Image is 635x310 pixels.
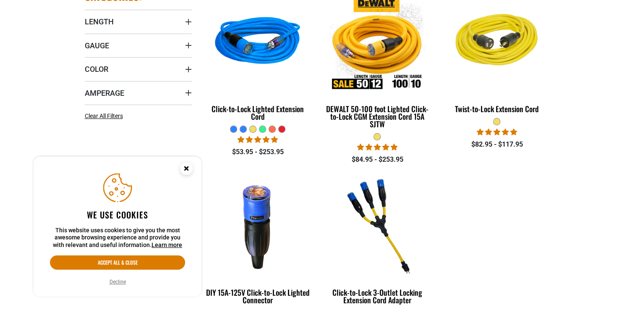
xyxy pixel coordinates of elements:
[85,41,109,50] span: Gauge
[50,255,185,270] button: Accept all & close
[50,209,185,220] h2: We use cookies
[205,177,311,274] img: DIY 15A-125V Click-to-Lock Lighted Connector
[357,143,397,151] span: 4.84 stars
[50,227,185,249] p: This website uses cookies to give you the most awesome browsing experience and provide you with r...
[34,157,201,297] aside: Cookie Consent
[204,173,311,309] a: DIY 15A-125V Click-to-Lock Lighted Connector DIY 15A-125V Click-to-Lock Lighted Connector
[443,139,550,150] div: $82.95 - $117.95
[204,289,311,304] div: DIY 15A-125V Click-to-Lock Lighted Connector
[85,88,124,98] span: Amperage
[85,81,192,105] summary: Amperage
[85,10,192,33] summary: Length
[107,278,128,286] button: Decline
[204,147,311,157] div: $53.95 - $253.95
[85,17,114,26] span: Length
[85,34,192,57] summary: Gauge
[204,105,311,120] div: Click-to-Lock Lighted Extension Cord
[85,64,108,74] span: Color
[238,136,278,144] span: 4.87 stars
[324,105,431,128] div: DEWALT 50-100 foot Lighted Click-to-Lock CGM Extension Cord 15A SJTW
[324,155,431,165] div: $84.95 - $253.95
[85,112,126,121] a: Clear All Filters
[443,105,550,113] div: Twist-to-Lock Extension Cord
[324,289,431,304] div: Click-to-Lock 3-Outlet Locking Extension Cord Adapter
[477,128,517,136] span: 5.00 stars
[324,177,430,274] img: Click-to-Lock 3-Outlet Locking Extension Cord Adapter
[85,57,192,81] summary: Color
[85,113,123,119] span: Clear All Filters
[324,173,431,309] a: Click-to-Lock 3-Outlet Locking Extension Cord Adapter Click-to-Lock 3-Outlet Locking Extension Co...
[152,242,182,248] a: Learn more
